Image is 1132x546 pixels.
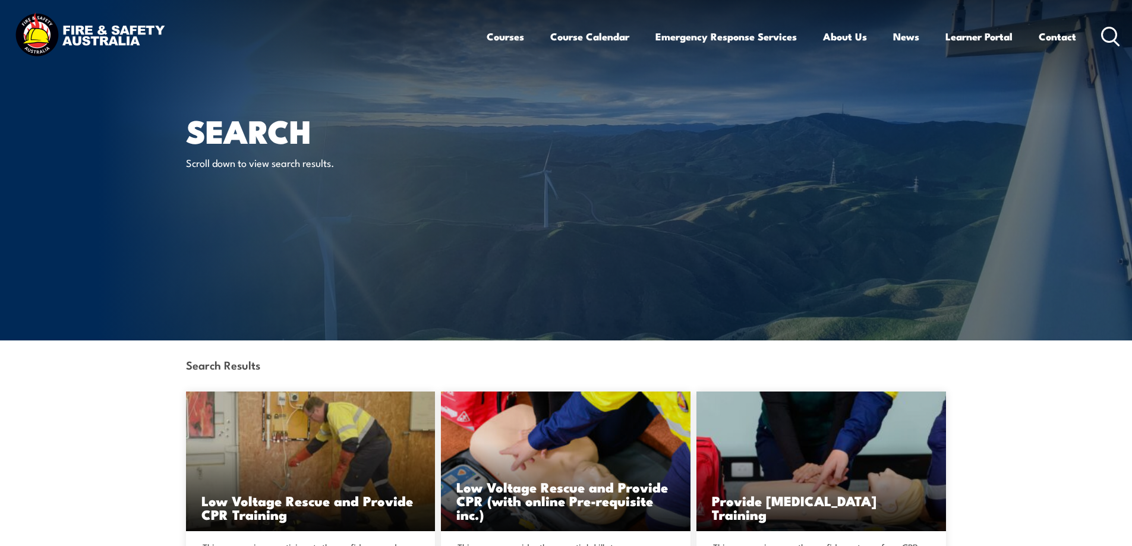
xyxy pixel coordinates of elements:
a: News [893,21,919,52]
h3: Provide [MEDICAL_DATA] Training [712,494,931,521]
a: About Us [823,21,867,52]
a: Low Voltage Rescue and Provide CPR Training [186,392,436,531]
a: Emergency Response Services [655,21,797,52]
h3: Low Voltage Rescue and Provide CPR (with online Pre-requisite inc.) [456,480,675,521]
a: Provide [MEDICAL_DATA] Training [696,392,946,531]
strong: Search Results [186,356,260,373]
img: Low Voltage Rescue and Provide CPR [186,392,436,531]
a: Learner Portal [945,21,1013,52]
img: Provide Cardiopulmonary Resuscitation Training [696,392,946,531]
img: Low Voltage Rescue and Provide CPR (with online Pre-requisite inc.) [441,392,690,531]
h1: Search [186,116,480,144]
h3: Low Voltage Rescue and Provide CPR Training [201,494,420,521]
a: Courses [487,21,524,52]
a: Course Calendar [550,21,629,52]
p: Scroll down to view search results. [186,156,403,169]
a: Contact [1039,21,1076,52]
